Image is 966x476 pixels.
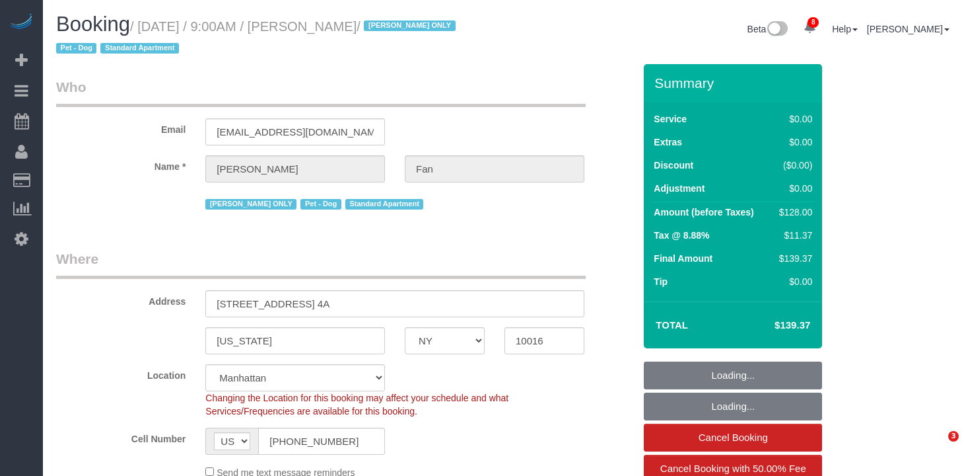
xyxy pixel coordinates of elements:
[654,275,668,288] label: Tip
[654,182,705,195] label: Adjustment
[46,290,195,308] label: Address
[345,199,424,210] span: Standard Apartment
[205,199,296,210] span: [PERSON_NAME] ONLY
[8,13,34,32] img: Automaid Logo
[56,43,96,54] span: Pet - Dog
[205,393,508,416] span: Changing the Location for this booking may affect your schedule and what Services/Frequencies are...
[654,136,682,149] label: Extras
[774,206,812,219] div: $128.00
[258,428,385,455] input: Cell Number
[56,19,460,56] small: / [DATE] / 9:00AM / [PERSON_NAME]
[948,431,959,442] span: 3
[797,13,823,42] a: 8
[660,463,806,474] span: Cancel Booking with 50.00% Fee
[654,252,712,265] label: Final Amount
[766,21,788,38] img: New interface
[300,199,341,210] span: Pet - Dog
[46,428,195,446] label: Cell Number
[867,24,949,34] a: [PERSON_NAME]
[774,275,812,288] div: $0.00
[832,24,858,34] a: Help
[205,155,385,182] input: First Name
[921,431,953,463] iframe: Intercom live chat
[56,13,130,36] span: Booking
[46,155,195,173] label: Name *
[504,327,584,354] input: Zip Code
[205,118,385,145] input: Email
[654,206,753,219] label: Amount (before Taxes)
[774,136,812,149] div: $0.00
[774,252,812,265] div: $139.37
[654,112,687,126] label: Service
[735,320,810,331] h4: $139.37
[774,182,812,195] div: $0.00
[774,112,812,126] div: $0.00
[644,424,822,452] a: Cancel Booking
[205,327,385,354] input: City
[56,249,586,279] legend: Where
[364,20,455,31] span: [PERSON_NAME] ONLY
[405,155,584,182] input: Last Name
[654,75,815,91] h3: Summary
[656,319,688,331] strong: Total
[56,77,586,107] legend: Who
[774,159,812,172] div: ($0.00)
[46,364,195,382] label: Location
[774,229,812,242] div: $11.37
[747,24,788,34] a: Beta
[654,229,709,242] label: Tax @ 8.88%
[46,118,195,136] label: Email
[100,43,179,54] span: Standard Apartment
[654,159,693,172] label: Discount
[808,17,819,28] span: 8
